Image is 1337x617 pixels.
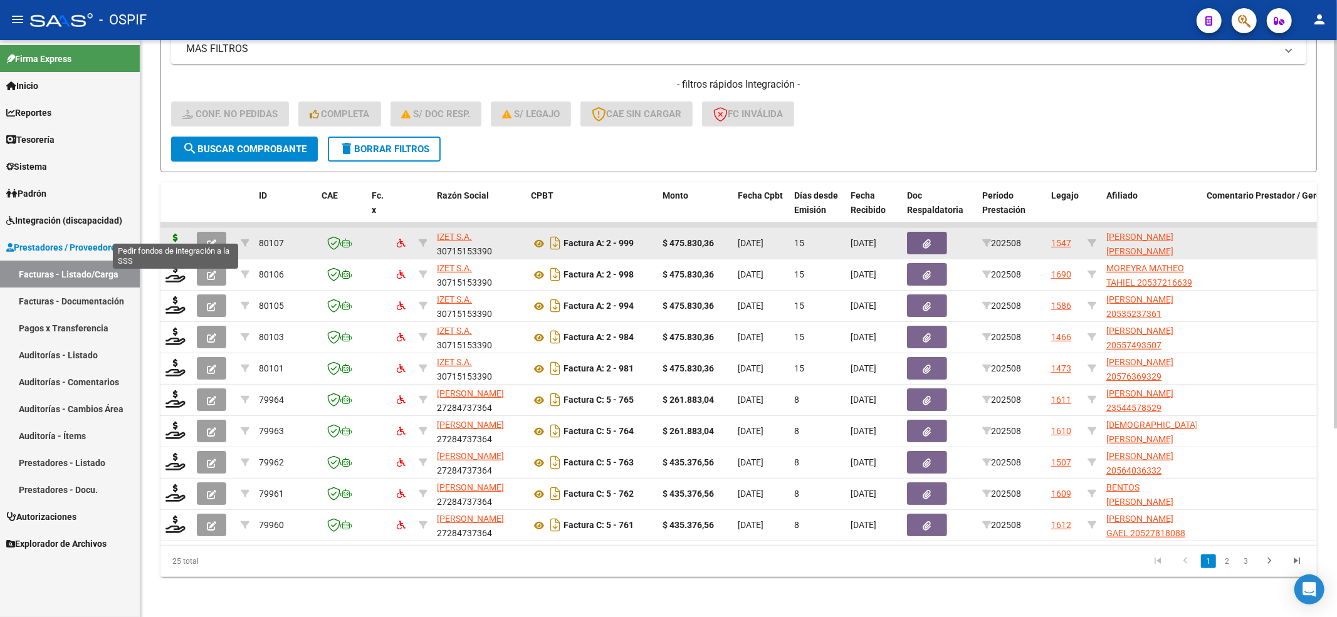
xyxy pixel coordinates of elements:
span: [DATE] [851,395,876,405]
span: [DATE] [851,332,876,342]
span: Fecha Cpbt [738,190,783,200]
div: 1611 [1051,393,1071,407]
i: Descargar documento [547,296,564,316]
span: [PERSON_NAME] [437,451,504,461]
strong: Factura C: 5 - 764 [564,427,634,437]
button: Borrar Filtros [328,137,441,162]
span: [DATE] [851,238,876,248]
strong: Factura A: 2 - 984 [564,333,634,343]
datatable-header-cell: CPBT [526,182,658,237]
div: 30715153390 [437,293,521,319]
li: page 1 [1199,551,1218,572]
span: Completa [310,108,370,120]
button: Completa [298,101,381,127]
span: Afiliado [1106,190,1138,200]
strong: $ 435.376,56 [663,457,714,467]
strong: $ 475.830,36 [663,332,714,342]
span: 202508 [982,426,1021,436]
span: 15 [794,301,804,311]
div: 1690 [1051,267,1071,282]
span: 202508 [982,395,1021,405]
span: [PERSON_NAME] 20576369329 [1106,357,1173,381]
span: Reportes [6,106,51,120]
span: Legajo [1051,190,1079,200]
span: [DATE] [738,426,763,436]
span: - OSPIF [99,6,147,34]
div: 1609 [1051,487,1071,501]
span: Sistema [6,160,47,174]
span: Monto [663,190,688,200]
a: go to last page [1285,554,1309,568]
span: [DEMOGRAPHIC_DATA][PERSON_NAME] 20520115685 [1106,420,1198,459]
button: FC Inválida [702,101,794,127]
div: 1610 [1051,424,1071,438]
a: 2 [1220,554,1235,568]
strong: Factura A: 2 - 994 [564,301,634,311]
div: 1612 [1051,518,1071,532]
span: 202508 [982,332,1021,342]
strong: $ 475.830,36 [663,238,714,248]
div: 1507 [1051,455,1071,470]
h4: - filtros rápidos Integración - [171,78,1306,91]
span: 79963 [259,426,284,436]
datatable-header-cell: Período Prestación [977,182,1046,237]
div: 27284737364 [437,418,521,444]
strong: Factura C: 5 - 762 [564,489,634,499]
button: S/ Doc Resp. [391,101,482,127]
span: [DATE] [738,238,763,248]
span: S/ Doc Resp. [402,108,471,120]
span: [PERSON_NAME] [437,388,504,398]
span: 80106 [259,269,284,279]
span: [PERSON_NAME] [437,514,504,524]
i: Descargar documento [547,515,564,535]
span: [DATE] [851,520,876,530]
span: Días desde Emisión [794,190,838,215]
button: Buscar Comprobante [171,137,318,162]
datatable-header-cell: Fecha Recibido [846,182,902,237]
span: CAE SIN CARGAR [592,108,681,120]
span: Inicio [6,79,38,93]
strong: Factura A: 2 - 981 [564,364,634,374]
span: 79964 [259,395,284,405]
span: [PERSON_NAME] GAEL 20527818088 [1106,514,1185,538]
span: [DATE] [738,363,763,373]
span: IZET S.A. [437,263,472,273]
span: Explorador de Archivos [6,537,107,551]
span: 202508 [982,363,1021,373]
span: [DATE] [851,457,876,467]
span: [PERSON_NAME] [PERSON_NAME] 20528413758 [1106,232,1173,271]
a: go to previous page [1173,554,1197,568]
span: [PERSON_NAME] 20557493507 [1106,326,1173,350]
strong: $ 435.376,56 [663,520,714,530]
strong: $ 435.376,56 [663,489,714,499]
datatable-header-cell: Días desde Emisión [789,182,846,237]
strong: Factura C: 5 - 761 [564,521,634,531]
span: FC Inválida [713,108,783,120]
span: Tesorería [6,133,55,147]
div: 25 total [160,546,389,577]
i: Descargar documento [547,264,564,284]
span: 202508 [982,520,1021,530]
strong: Factura C: 5 - 765 [564,395,634,405]
span: Fc. x [372,190,384,215]
strong: Factura A: 2 - 999 [564,239,634,249]
strong: $ 475.830,36 [663,301,714,311]
mat-icon: search [182,141,197,156]
span: [DATE] [851,269,876,279]
a: go to first page [1146,554,1170,568]
datatable-header-cell: CAE [317,182,367,237]
span: 202508 [982,238,1021,248]
span: [DATE] [738,301,763,311]
span: 202508 [982,301,1021,311]
span: Padrón [6,187,46,200]
span: [DATE] [738,520,763,530]
span: Conf. no pedidas [182,108,278,120]
span: [DATE] [738,489,763,499]
i: Descargar documento [547,390,564,410]
div: 30715153390 [437,324,521,350]
span: 8 [794,489,799,499]
span: BENTOS [PERSON_NAME] 27546083581 [1106,482,1173,521]
span: Autorizaciones [6,510,76,524]
span: 80105 [259,301,284,311]
datatable-header-cell: Legajo [1046,182,1083,237]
